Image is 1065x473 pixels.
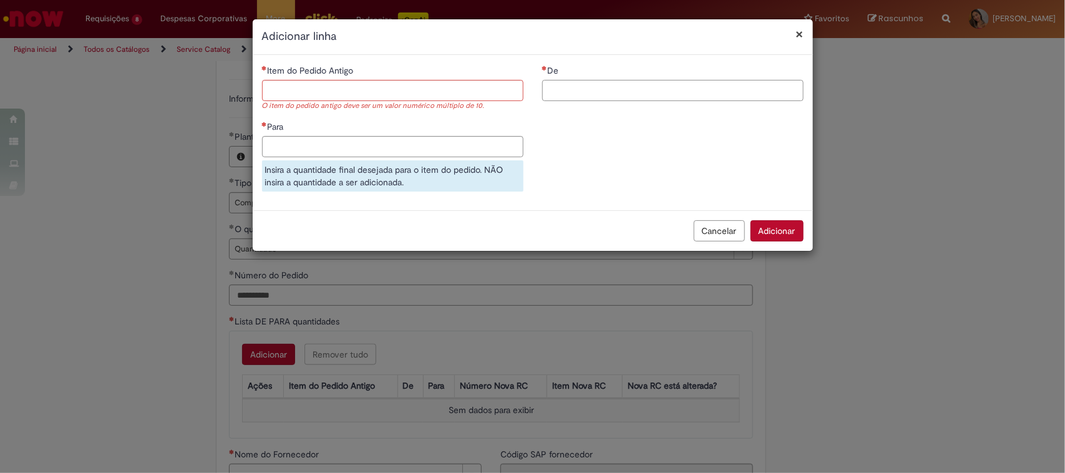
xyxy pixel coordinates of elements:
[268,121,286,132] span: Para
[548,65,562,76] span: De
[262,122,268,127] span: Necessários
[268,65,356,76] span: Item do Pedido Antigo
[542,66,548,71] span: Necessários
[262,136,523,157] input: Para
[262,80,523,101] input: Item do Pedido Antigo
[796,27,804,41] button: Fechar modal
[694,220,745,241] button: Cancelar
[262,66,268,71] span: Necessários
[262,29,804,45] h2: Adicionar linha
[262,101,523,112] div: O item do pedido antigo deve ser um valor numérico múltiplo de 10.
[542,80,804,101] input: De
[262,160,523,192] div: Insira a quantidade final desejada para o item do pedido. NÃO insira a quantidade a ser adicionada.
[751,220,804,241] button: Adicionar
